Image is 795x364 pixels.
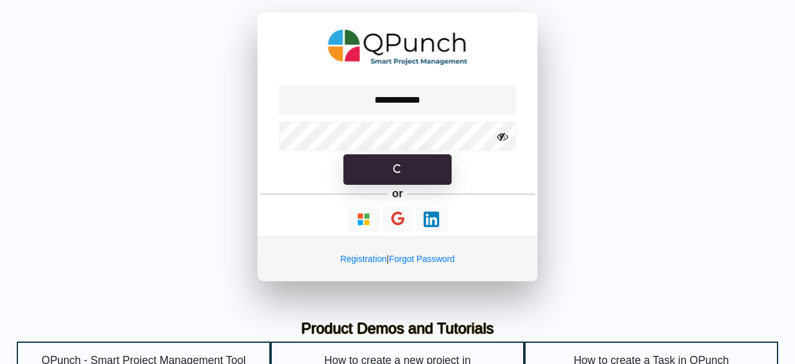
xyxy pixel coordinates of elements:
[347,207,380,231] button: Continue With Microsoft Azure
[328,25,468,70] img: QPunch
[415,207,448,231] button: Continue With LinkedIn
[424,212,439,227] img: Loading...
[340,254,387,264] a: Registration
[26,320,769,338] h3: Product Demos and Tutorials
[356,212,371,227] img: Loading...
[389,254,455,264] a: Forgot Password
[258,236,537,281] div: |
[390,185,406,202] h5: or
[383,207,413,232] button: Continue With Google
